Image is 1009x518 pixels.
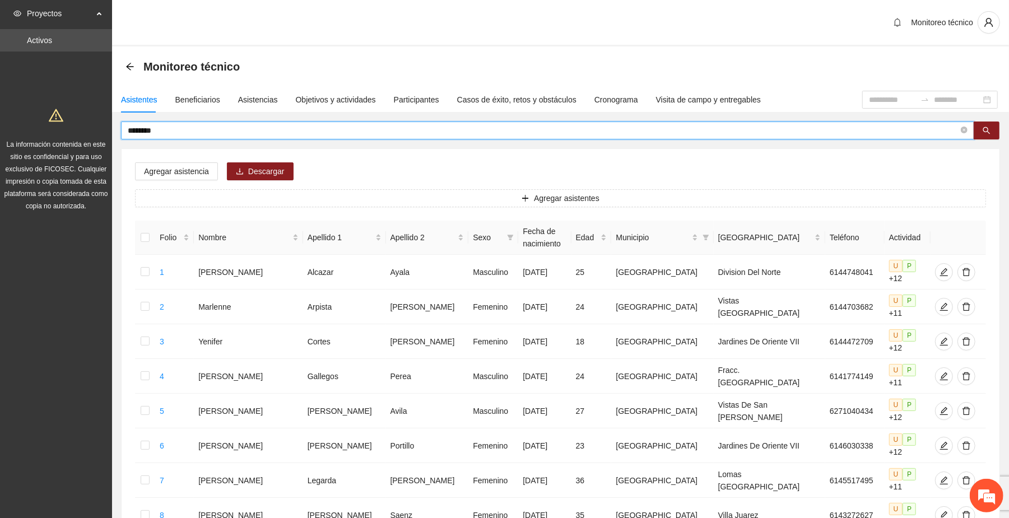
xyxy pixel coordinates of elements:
[714,324,825,359] td: Jardines De Oriente VII
[714,221,825,255] th: Colonia
[457,94,576,106] div: Casos de éxito, retos y obstáculos
[49,108,63,123] span: warning
[889,399,903,411] span: U
[700,229,712,246] span: filter
[825,359,885,394] td: 6141774149
[518,463,571,498] td: [DATE]
[468,290,518,324] td: Femenino
[308,231,373,244] span: Apellido 1
[935,402,953,420] button: edit
[27,36,52,45] a: Activos
[903,364,916,376] span: P
[248,165,285,178] span: Descargar
[194,394,303,428] td: [PERSON_NAME]
[194,324,303,359] td: Yenifer
[936,268,952,277] span: edit
[468,255,518,290] td: Masculino
[885,255,931,290] td: +12
[889,295,903,307] span: U
[958,476,975,485] span: delete
[160,268,164,277] a: 1
[135,189,986,207] button: plusAgregar asistentes
[885,428,931,463] td: +12
[236,167,244,176] span: download
[703,234,709,241] span: filter
[885,221,931,255] th: Actividad
[961,125,968,136] span: close-circle
[903,433,916,446] span: P
[160,337,164,346] a: 3
[518,221,571,255] th: Fecha de nacimiento
[889,329,903,342] span: U
[611,255,713,290] td: [GEOGRAPHIC_DATA]
[135,162,218,180] button: Agregar asistencia
[160,302,164,311] a: 2
[889,13,906,31] button: bell
[885,324,931,359] td: +12
[903,329,916,342] span: P
[238,94,278,106] div: Asistencias
[518,394,571,428] td: [DATE]
[571,221,612,255] th: Edad
[518,255,571,290] td: [DATE]
[957,333,975,351] button: delete
[611,428,713,463] td: [GEOGRAPHIC_DATA]
[468,394,518,428] td: Masculino
[144,165,209,178] span: Agregar asistencia
[518,428,571,463] td: [DATE]
[143,58,240,76] span: Monitoreo técnico
[935,263,953,281] button: edit
[386,463,469,498] td: [PERSON_NAME]
[958,268,975,277] span: delete
[920,95,929,104] span: to
[505,229,516,246] span: filter
[386,324,469,359] td: [PERSON_NAME]
[303,394,386,428] td: [PERSON_NAME]
[885,463,931,498] td: +11
[198,231,290,244] span: Nombre
[825,221,885,255] th: Teléfono
[936,441,952,450] span: edit
[958,302,975,311] span: delete
[386,290,469,324] td: [PERSON_NAME]
[903,468,916,480] span: P
[889,503,903,515] span: U
[611,324,713,359] td: [GEOGRAPHIC_DATA]
[825,324,885,359] td: 6144472709
[961,127,968,133] span: close-circle
[825,428,885,463] td: 6146030338
[714,428,825,463] td: Jardines De Oriente VII
[903,503,916,515] span: P
[936,407,952,416] span: edit
[4,141,108,210] span: La información contenida en este sitio es confidencial y para uso exclusivo de FICOSEC. Cualquier...
[611,359,713,394] td: [GEOGRAPHIC_DATA]
[303,290,386,324] td: Arpista
[958,372,975,381] span: delete
[194,463,303,498] td: [PERSON_NAME]
[885,394,931,428] td: +12
[825,394,885,428] td: 6271040434
[522,194,529,203] span: plus
[957,472,975,489] button: delete
[571,290,612,324] td: 24
[825,463,885,498] td: 6145517495
[889,260,903,272] span: U
[125,62,134,71] span: arrow-left
[920,95,929,104] span: swap-right
[303,255,386,290] td: Alcazar
[571,394,612,428] td: 27
[825,255,885,290] td: 6144748041
[935,298,953,316] button: edit
[303,463,386,498] td: Legarda
[468,324,518,359] td: Femenino
[518,359,571,394] td: [DATE]
[160,476,164,485] a: 7
[957,437,975,455] button: delete
[656,94,761,106] div: Visita de campo y entregables
[889,364,903,376] span: U
[714,359,825,394] td: Fracc. [GEOGRAPHIC_DATA]
[194,221,303,255] th: Nombre
[957,367,975,385] button: delete
[958,441,975,450] span: delete
[935,333,953,351] button: edit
